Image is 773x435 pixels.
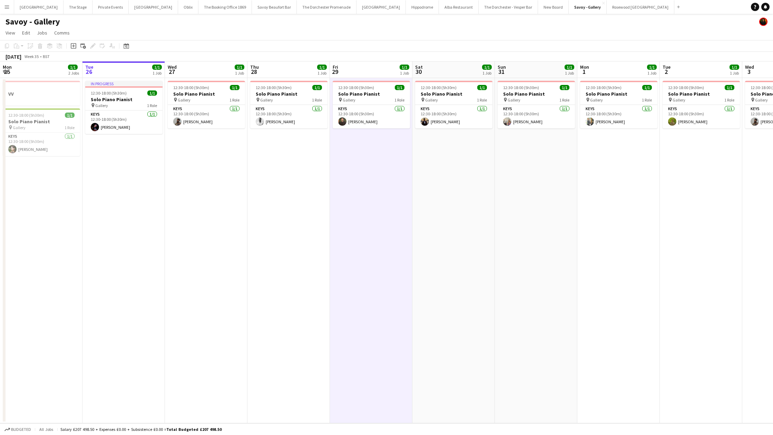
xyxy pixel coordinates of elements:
[569,0,607,14] button: Savoy - Gallery
[92,0,129,14] button: Private Events
[250,105,327,128] app-card-role: Keys1/112:30-18:00 (5h30m)[PERSON_NAME]
[332,68,338,76] span: 29
[668,85,704,90] span: 12:30-18:00 (5h30m)
[415,64,423,70] span: Sat
[586,85,622,90] span: 12:30-18:00 (5h30m)
[60,427,222,432] div: Salary £207 498.50 + Expenses £0.00 + Subsistence £0.00 =
[338,85,374,90] span: 12:30-18:00 (5h30m)
[229,97,239,103] span: 1 Role
[3,81,80,106] div: VV
[333,64,338,70] span: Fri
[559,97,569,103] span: 1 Role
[6,30,15,36] span: View
[13,125,26,130] span: Gallery
[498,91,575,97] h3: Solo Piano Pianist
[37,30,47,36] span: Jobs
[439,0,479,14] button: Alba Restaurant
[560,85,569,90] span: 1/1
[152,65,162,70] span: 1/1
[178,97,190,103] span: Gallery
[168,64,177,70] span: Wed
[647,65,657,70] span: 1/1
[565,70,574,76] div: 1 Job
[168,91,245,97] h3: Solo Piano Pianist
[642,97,652,103] span: 1 Role
[297,0,356,14] button: The Dorchester Promenade
[22,30,30,36] span: Edit
[730,70,739,76] div: 1 Job
[425,97,438,103] span: Gallery
[250,81,327,128] app-job-card: 12:30-18:00 (5h30m)1/1Solo Piano Pianist Gallery1 RoleKeys1/112:30-18:00 (5h30m)[PERSON_NAME]
[317,70,326,76] div: 1 Job
[479,0,538,14] button: The Dorchester - Vesper Bar
[38,427,55,432] span: All jobs
[178,0,198,14] button: Oblix
[168,81,245,128] app-job-card: 12:30-18:00 (5h30m)1/1Solo Piano Pianist Gallery1 RoleKeys1/112:30-18:00 (5h30m)[PERSON_NAME]
[759,18,767,26] app-user-avatar: Celine Amara
[63,0,92,14] button: The Stage
[663,105,740,128] app-card-role: Keys1/112:30-18:00 (5h30m)[PERSON_NAME]
[153,70,162,76] div: 1 Job
[580,105,657,128] app-card-role: Keys1/112:30-18:00 (5h30m)[PERSON_NAME]
[250,64,259,70] span: Thu
[95,103,108,108] span: Gallery
[84,68,94,76] span: 26
[333,91,410,97] h3: Solo Piano Pianist
[2,68,12,76] span: 25
[343,97,355,103] span: Gallery
[395,85,404,90] span: 1/1
[580,64,589,70] span: Mon
[415,81,492,128] app-job-card: 12:30-18:00 (5h30m)1/1Solo Piano Pianist Gallery1 RoleKeys1/112:30-18:00 (5h30m)[PERSON_NAME]
[54,30,70,36] span: Comms
[421,85,457,90] span: 12:30-18:00 (5h30m)
[3,133,80,156] app-card-role: Keys1/112:30-18:00 (5h30m)[PERSON_NAME]
[230,85,239,90] span: 1/1
[730,65,739,70] span: 1/1
[3,426,32,433] button: Budgeted
[85,81,163,134] app-job-card: In progress12:30-18:00 (5h30m)1/1Solo Piano Pianist Gallery1 RoleKeys1/112:30-18:00 (5h30m)[PERSO...
[663,81,740,128] div: 12:30-18:00 (5h30m)1/1Solo Piano Pianist Gallery1 RoleKeys1/112:30-18:00 (5h30m)[PERSON_NAME]
[508,97,520,103] span: Gallery
[725,85,734,90] span: 1/1
[580,81,657,128] app-job-card: 12:30-18:00 (5h30m)1/1Solo Piano Pianist Gallery1 RoleKeys1/112:30-18:00 (5h30m)[PERSON_NAME]
[260,97,273,103] span: Gallery
[394,97,404,103] span: 1 Role
[356,0,406,14] button: [GEOGRAPHIC_DATA]
[415,91,492,97] h3: Solo Piano Pianist
[11,427,31,432] span: Budgeted
[498,81,575,128] app-job-card: 12:30-18:00 (5h30m)1/1Solo Piano Pianist Gallery1 RoleKeys1/112:30-18:00 (5h30m)[PERSON_NAME]
[333,105,410,128] app-card-role: Keys1/112:30-18:00 (5h30m)[PERSON_NAME]
[647,70,656,76] div: 1 Job
[3,108,80,156] div: 12:30-18:00 (5h30m)1/1Solo Piano Pianist Gallery1 RoleKeys1/112:30-18:00 (5h30m)[PERSON_NAME]
[662,68,671,76] span: 2
[6,17,60,27] h1: Savoy - Gallery
[65,113,75,118] span: 1/1
[333,81,410,128] app-job-card: 12:30-18:00 (5h30m)1/1Solo Piano Pianist Gallery1 RoleKeys1/112:30-18:00 (5h30m)[PERSON_NAME]
[400,70,409,76] div: 1 Job
[168,105,245,128] app-card-role: Keys1/112:30-18:00 (5h30m)[PERSON_NAME]
[482,65,492,70] span: 1/1
[503,85,539,90] span: 12:30-18:00 (5h30m)
[498,64,506,70] span: Sun
[607,0,674,14] button: Rosewood [GEOGRAPHIC_DATA]
[565,65,574,70] span: 1/1
[317,65,327,70] span: 1/1
[173,85,209,90] span: 12:30-18:00 (5h30m)
[406,0,439,14] button: Hippodrome
[14,0,63,14] button: [GEOGRAPHIC_DATA]
[744,68,754,76] span: 3
[663,91,740,97] h3: Solo Piano Pianist
[482,70,491,76] div: 1 Job
[3,91,80,97] h3: VV
[85,64,94,70] span: Tue
[68,65,78,70] span: 1/1
[65,125,75,130] span: 1 Role
[85,81,163,86] div: In progress
[580,91,657,97] h3: Solo Piano Pianist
